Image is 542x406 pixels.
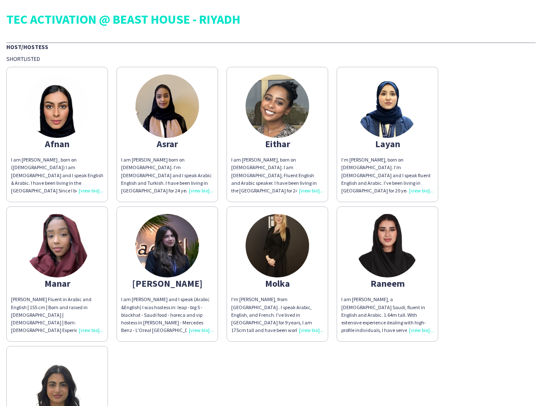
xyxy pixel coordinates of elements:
div: I am [PERSON_NAME] , born on ([DEMOGRAPHIC_DATA]) I am [DEMOGRAPHIC_DATA] and I speak English & A... [11,156,103,195]
img: thumb-66aff9e68615c.png [356,214,419,277]
div: Afnan [11,140,103,148]
div: I am [PERSON_NAME] and I speak (Arabic &English) I was hostess in: leap - big 5 - blackhat - Saud... [121,296,213,334]
img: thumb-6840c73a71c05.jpeg [246,74,309,138]
div: I’m [PERSON_NAME], born on [DEMOGRAPHIC_DATA]. I’m [DEMOGRAPHIC_DATA] and I speak fluent English ... [341,156,434,195]
div: TEC ACTIVATION @ BEAST HOUSE - RIYADH [6,13,536,25]
div: Asrar [121,140,213,148]
span: I am [PERSON_NAME] born on [DEMOGRAPHIC_DATA]. I’m [DEMOGRAPHIC_DATA] and I speak Arabic English ... [121,156,212,201]
div: Host/Hostess [6,42,536,51]
div: I am [PERSON_NAME], a [DEMOGRAPHIC_DATA] Saudi, fluent in English and Arabic. 1.64m tall. With ex... [341,296,434,334]
img: thumb-685bdcf788a39.png [135,214,199,277]
div: [PERSON_NAME] [121,280,213,287]
img: thumb-680fe275690d2.jpeg [135,74,199,138]
div: Manar [11,280,103,287]
img: thumb-673463a414c78.jpeg [356,74,419,138]
div: Raneem [341,280,434,287]
div: Shortlisted [6,55,536,63]
img: thumb-6801a6db3c6b5.jpeg [25,214,89,277]
img: thumb-672cc9d91a819.jpeg [25,74,89,138]
div: [PERSON_NAME] Fluent in Arabic and English | 155 cm | Born and raised in [DEMOGRAPHIC_DATA] | [DE... [11,296,103,334]
div: I'm [PERSON_NAME], from [GEOGRAPHIC_DATA] . I speak Arabic, English, and French. I've lived in [G... [231,296,324,334]
div: I am [PERSON_NAME], born on [DEMOGRAPHIC_DATA]. I am [DEMOGRAPHIC_DATA], Fluent English and Arabi... [231,156,324,195]
div: Layan [341,140,434,148]
div: Eithar [231,140,324,148]
img: thumb-66fc3cc8af0b7.jpeg [246,214,309,277]
div: Molka [231,280,324,287]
